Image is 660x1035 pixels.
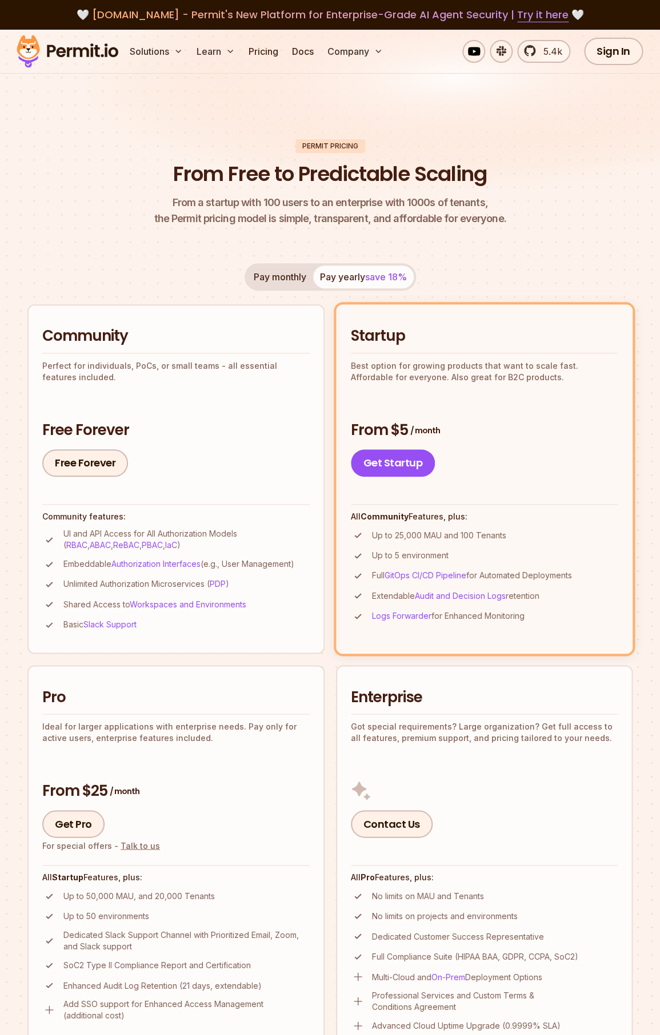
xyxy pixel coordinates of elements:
[351,687,618,707] h2: Enterprise
[42,810,105,837] a: Get Pro
[27,7,633,23] div: 🤍 🤍
[42,326,310,347] h2: Community
[11,32,123,71] img: Permit logo
[110,785,139,796] span: / month
[372,611,431,621] a: Logs Forwarder
[52,872,83,881] strong: Startup
[351,871,618,883] h4: All Features, plus:
[372,951,578,962] p: Full Compliance Suite (HIPAA BAA, GDPR, CCPA, SoC2)
[63,980,262,991] p: Enhanced Audit Log Retention (21 days, extendable)
[125,40,187,63] button: Solutions
[372,1020,561,1031] p: Advanced Cloud Uptime Upgrade (0.9999% SLA)
[372,530,506,541] p: Up to 25,000 MAU and 100 Tenants
[410,425,440,436] span: / month
[63,578,229,590] p: Unlimited Authorization Microservices ( )
[385,570,466,580] a: GitOps CI/CD Pipeline
[431,972,465,981] a: On-Prem
[192,40,239,63] button: Learn
[42,360,310,383] p: Perfect for individuals, PoCs, or small teams - all essential features included.
[351,326,618,347] h2: Startup
[351,449,435,477] a: Get Startup
[173,160,487,188] h1: From Free to Predictable Scaling
[247,265,313,288] button: Pay monthly
[244,40,283,63] a: Pricing
[361,872,375,881] strong: Pro
[295,139,365,153] div: Permit Pricing
[372,971,542,982] p: Multi-Cloud and Deployment Options
[415,591,506,601] a: Audit and Decision Logs
[66,540,87,550] a: RBAC
[372,590,539,602] p: Extendable retention
[351,360,618,383] p: Best option for growing products that want to scale fast. Affordable for everyone. Also great for...
[42,449,128,477] a: Free Forever
[287,40,318,63] a: Docs
[372,989,618,1012] p: Professional Services and Custom Terms & Conditions Agreement
[121,840,160,850] a: Talk to us
[351,720,618,743] p: Got special requirements? Large organization? Get full access to all features, premium support, a...
[42,780,310,801] h3: From $25
[142,540,163,550] a: PBAC
[351,810,433,837] a: Contact Us
[372,910,518,921] p: No limits on projects and environments
[165,540,177,550] a: IaC
[42,687,310,707] h2: Pro
[42,420,310,441] h3: Free Forever
[63,910,149,921] p: Up to 50 environments
[63,929,310,952] p: Dedicated Slack Support Channel with Prioritized Email, Zoom, and Slack support
[351,420,618,441] h3: From $5
[63,890,215,901] p: Up to 50,000 MAU, and 20,000 Tenants
[372,570,572,581] p: Full for Automated Deployments
[42,720,310,743] p: Ideal for larger applications with enterprise needs. Pay only for active users, enterprise featur...
[323,40,387,63] button: Company
[63,599,246,610] p: Shared Access to
[584,38,643,65] a: Sign In
[372,550,449,561] p: Up to 5 environment
[63,619,137,630] p: Basic
[130,599,246,609] a: Workspaces and Environments
[90,540,111,550] a: ABAC
[372,931,544,942] p: Dedicated Customer Success Representative
[63,558,294,570] p: Embeddable (e.g., User Management)
[83,619,137,629] a: Slack Support
[42,511,310,522] h4: Community features:
[92,7,569,22] span: [DOMAIN_NAME] - Permit's New Platform for Enterprise-Grade AI Agent Security |
[210,579,226,589] a: PDP
[63,998,310,1021] p: Add SSO support for Enhanced Access Management (additional cost)
[517,40,570,63] a: 5.4k
[154,195,506,211] span: From a startup with 100 users to an enterprise with 1000s of tenants,
[154,195,506,227] p: the Permit pricing model is simple, transparent, and affordable for everyone.
[42,871,310,883] h4: All Features, plus:
[42,840,160,851] div: For special offers -
[372,890,484,901] p: No limits on MAU and Tenants
[361,512,409,521] strong: Community
[372,610,525,622] p: for Enhanced Monitoring
[63,528,310,551] p: UI and API Access for All Authorization Models ( , , , , )
[111,559,201,569] a: Authorization Interfaces
[63,959,251,970] p: SoC2 Type II Compliance Report and Certification
[537,45,562,58] span: 5.4k
[517,7,569,22] a: Try it here
[351,511,618,522] h4: All Features, plus:
[113,540,139,550] a: ReBAC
